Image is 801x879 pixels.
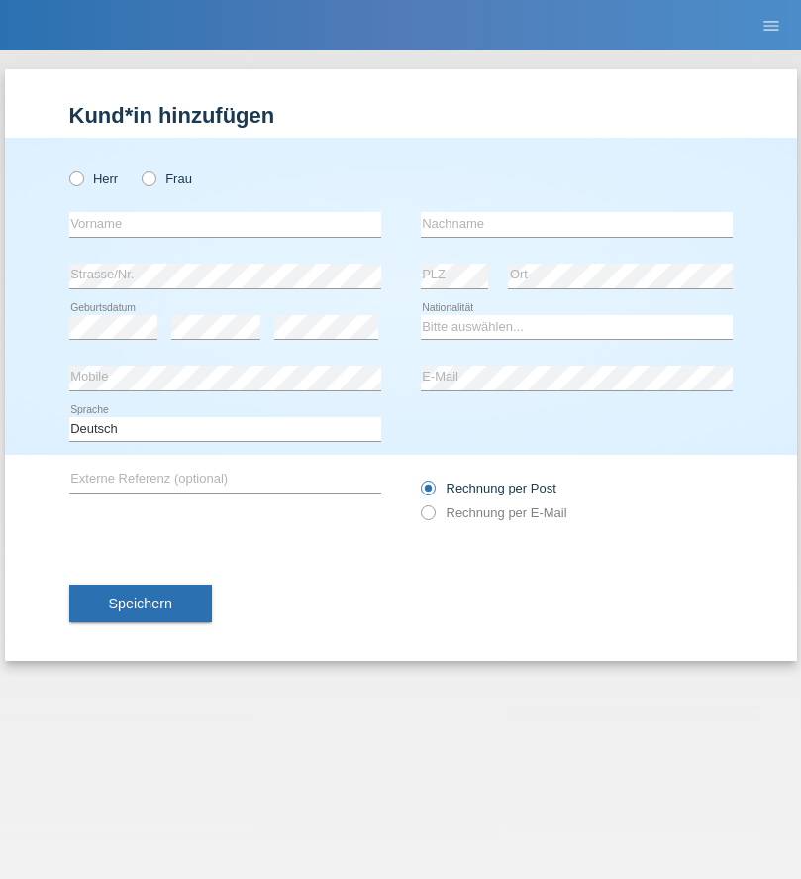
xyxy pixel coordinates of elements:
[421,505,567,520] label: Rechnung per E-Mail
[109,596,172,611] span: Speichern
[69,585,212,622] button: Speichern
[142,171,192,186] label: Frau
[69,171,82,184] input: Herr
[142,171,154,184] input: Frau
[421,481,434,505] input: Rechnung per Post
[69,171,119,186] label: Herr
[761,16,781,36] i: menu
[421,481,556,495] label: Rechnung per Post
[69,103,733,128] h1: Kund*in hinzufügen
[751,19,791,31] a: menu
[421,505,434,530] input: Rechnung per E-Mail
